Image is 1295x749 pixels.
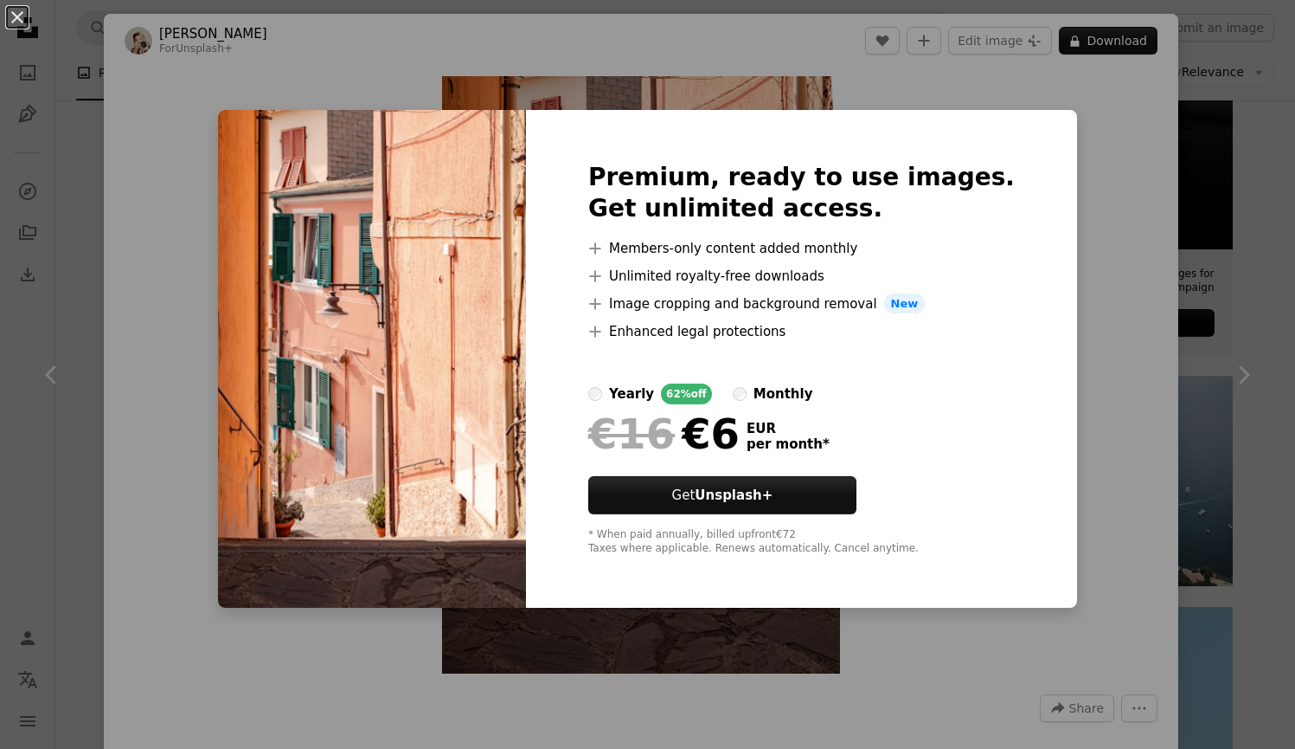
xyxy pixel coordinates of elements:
img: premium_photo-1695735926391-a77ab0063e0e [218,110,526,609]
strong: Unsplash+ [695,487,773,503]
li: Image cropping and background removal [588,294,1015,314]
li: Members-only content added monthly [588,238,1015,259]
div: 62% off [661,384,712,404]
button: GetUnsplash+ [588,476,856,514]
li: Enhanced legal protections [588,321,1015,342]
span: per month * [747,436,830,452]
input: monthly [733,387,747,401]
div: yearly [609,384,654,404]
span: New [884,294,926,314]
input: yearly62%off [588,387,602,401]
div: monthly [753,384,813,404]
span: EUR [747,421,830,436]
span: €16 [588,411,675,456]
div: €6 [588,411,740,456]
li: Unlimited royalty-free downloads [588,266,1015,287]
h2: Premium, ready to use images. Get unlimited access. [588,162,1015,224]
div: * When paid annually, billed upfront €72 Taxes where applicable. Renews automatically. Cancel any... [588,528,1015,556]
